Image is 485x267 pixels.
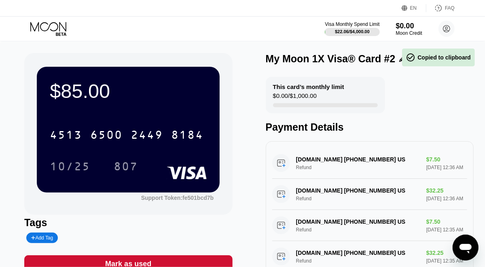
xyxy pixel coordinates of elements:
[31,235,53,241] div: Add Tag
[141,195,214,201] div: Support Token: fe501bcd7b
[171,129,203,142] div: 8184
[402,4,426,12] div: EN
[396,22,422,36] div: $0.00Moon Credit
[50,161,90,174] div: 10/25
[50,80,207,102] div: $85.00
[141,195,214,201] div: Support Token:fe501bcd7b
[90,129,123,142] div: 6500
[325,21,379,27] div: Visa Monthly Spend Limit
[396,30,422,36] div: Moon Credit
[266,121,474,133] div: Payment Details
[50,129,82,142] div: 4513
[445,5,455,11] div: FAQ
[45,125,208,145] div: 4513650024498184
[325,21,379,36] div: Visa Monthly Spend Limit$22.06/$4,000.00
[273,92,317,103] div: $0.00 / $1,000.00
[410,5,417,11] div: EN
[453,235,479,261] iframe: Button to launch messaging window
[108,156,144,176] div: 807
[426,4,455,12] div: FAQ
[335,29,370,34] div: $22.06 / $4,000.00
[114,161,138,174] div: 807
[44,156,96,176] div: 10/25
[396,22,422,30] div: $0.00
[406,53,471,62] div: Copied to clipboard
[406,53,416,62] span: 
[24,217,233,229] div: Tags
[131,129,163,142] div: 2449
[273,83,344,90] div: This card’s monthly limit
[26,233,58,243] div: Add Tag
[266,53,396,65] div: My Moon 1X Visa® Card #2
